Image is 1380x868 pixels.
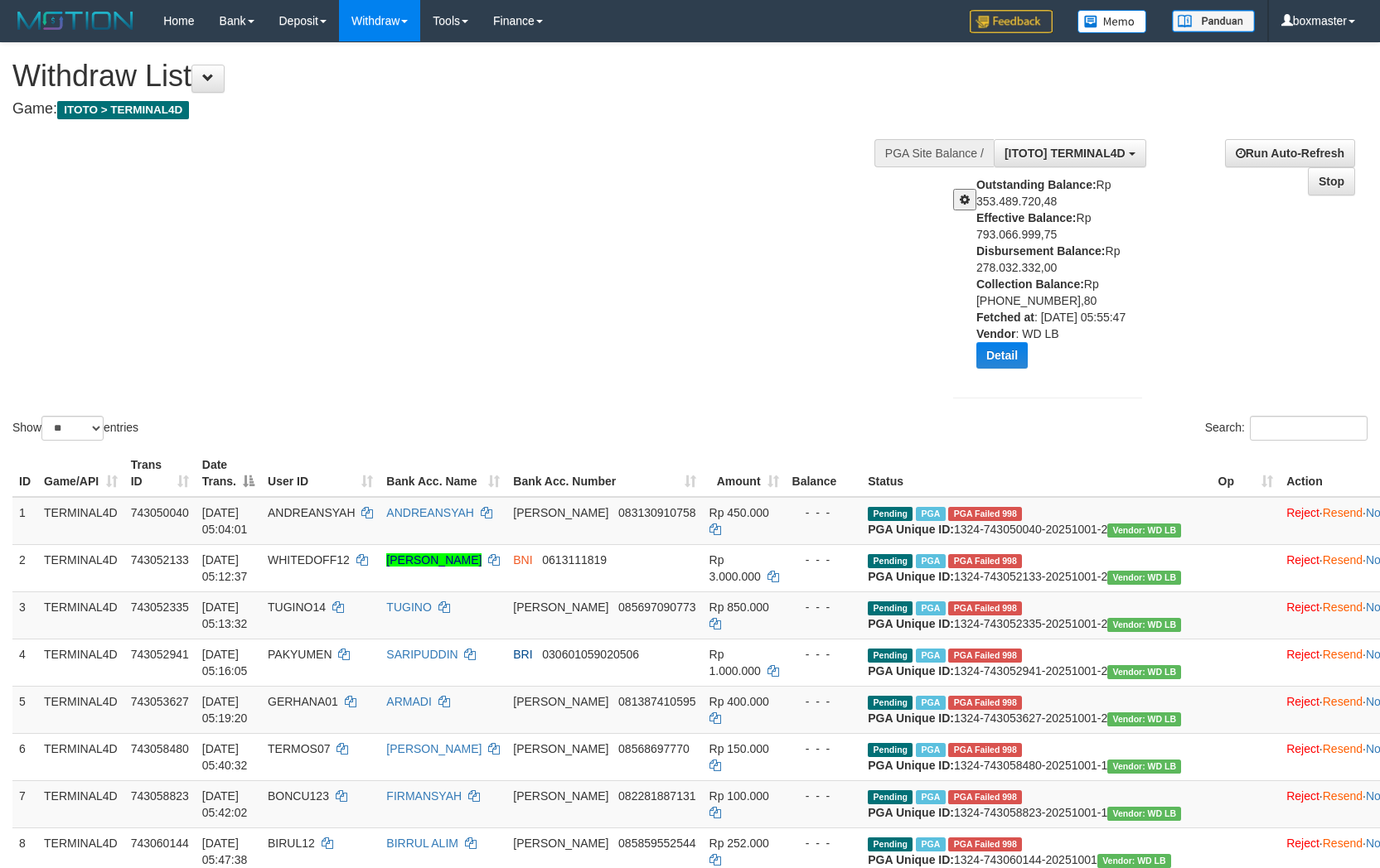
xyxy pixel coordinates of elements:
span: 743052941 [131,648,189,661]
td: 1 [12,497,37,545]
span: Marked by boxmaster [916,649,945,663]
span: Vendor URL: https://dashboard.q2checkout.com/secure [1107,571,1181,585]
div: - - - [792,835,855,851]
span: Resend by boxmaster [948,743,1022,757]
span: Marked by boxmaster [916,507,945,521]
span: Copy 081387410595 to clipboard [618,695,695,708]
span: Rp 150.000 [709,742,769,755]
span: PGA Error [948,837,1022,851]
td: TERMINAL4D [37,733,124,780]
td: 1324-743058480-20251001-1 [861,733,1211,780]
span: 743050040 [131,506,189,519]
a: Reject [1286,553,1319,567]
td: TERMINAL4D [37,497,124,545]
a: Reject [1286,648,1319,661]
button: Detail [976,342,1028,369]
span: BNI [513,553,532,567]
span: Copy 030601059020506 to clipboard [542,648,639,661]
span: 743052335 [131,600,189,614]
span: Pending [868,696,913,710]
a: [PERSON_NAME] [386,742,482,755]
span: Rp 850.000 [709,600,769,614]
a: Run Auto-Refresh [1225,139,1355,167]
a: Resend [1323,695,1363,708]
div: - - - [792,646,855,663]
td: TERMINAL4D [37,544,124,591]
th: ID [12,450,37,497]
span: Vendor URL: https://dashboard.q2checkout.com/secure [1107,523,1181,538]
b: PGA Unique ID: [868,664,954,678]
a: Stop [1308,167,1355,195]
span: TUGINO14 [268,600,326,614]
td: 1324-743050040-20251001-2 [861,497,1211,545]
span: Pending [868,601,913,615]
th: User ID: activate to sort column ascending [261,450,380,497]
th: Date Trans.: activate to sort column descending [196,450,261,497]
a: Reject [1286,742,1319,755]
th: Status [861,450,1211,497]
span: Pending [868,554,913,568]
td: 7 [12,780,37,827]
a: ARMADI [386,695,431,708]
span: 743053627 [131,695,189,708]
span: Rp 1.000.000 [709,648,761,678]
b: Vendor [976,327,1015,340]
div: Rp 353.489.720,48 Rp 793.066.999,75 Rp 278.032.332,00 Rp [PHONE_NUMBER],80 : [DATE] 05:55:47 : WD LB [976,176,1155,381]
a: Reject [1286,789,1319,803]
img: Feedback.jpg [970,10,1053,33]
span: [DATE] 05:40:32 [202,742,248,772]
td: 1324-743053627-20251001-2 [861,686,1211,733]
div: - - - [792,788,855,804]
td: 1324-743052133-20251001-2 [861,544,1211,591]
span: [DATE] 05:42:02 [202,789,248,819]
select: Showentries [41,416,104,441]
b: Outstanding Balance: [976,178,1097,191]
b: Effective Balance: [976,211,1077,224]
span: Vendor URL: https://dashboard.q2checkout.com/secure [1107,807,1181,821]
a: Resend [1323,837,1363,850]
a: Resend [1323,600,1363,614]
span: Resend by boxmaster [948,790,1022,804]
span: [PERSON_NAME] [513,600,608,614]
b: PGA Unique ID: [868,759,954,772]
span: ITOTO > TERMINAL4D [57,101,189,119]
td: 4 [12,639,37,686]
th: Amount: activate to sort column ascending [703,450,786,497]
span: Marked by boxmaster [916,790,945,804]
a: Reject [1286,837,1319,850]
div: - - - [792,504,855,521]
th: Bank Acc. Name: activate to sort column ascending [380,450,506,497]
a: Reject [1286,695,1319,708]
span: Vendor URL: https://dashboard.q2checkout.com/secure [1107,665,1181,679]
span: Rp 100.000 [709,789,769,803]
a: Resend [1323,742,1363,755]
a: Reject [1286,506,1319,519]
th: Balance [786,450,862,497]
span: 743060144 [131,837,189,850]
span: Copy 0613111819 to clipboard [542,553,607,567]
span: [DATE] 05:19:20 [202,695,248,725]
td: TERMINAL4D [37,639,124,686]
td: 2 [12,544,37,591]
span: WHITEDOFF12 [268,553,350,567]
span: Vendor URL: https://dashboard.q2checkout.com/secure [1107,618,1181,632]
span: BIRUL12 [268,837,315,850]
label: Show entries [12,416,138,441]
span: Rp 400.000 [709,695,769,708]
td: TERMINAL4D [37,780,124,827]
label: Search: [1205,416,1368,441]
td: 3 [12,591,37,639]
span: ANDREANSYAH [268,506,356,519]
div: - - - [792,599,855,615]
span: Copy 085697090773 to clipboard [618,600,695,614]
td: 5 [12,686,37,733]
th: Trans ID: activate to sort column ascending [124,450,196,497]
span: Copy 083130910758 to clipboard [618,506,695,519]
span: [PERSON_NAME] [513,742,608,755]
span: Pending [868,837,913,851]
span: [PERSON_NAME] [513,837,608,850]
td: 6 [12,733,37,780]
span: Marked by boxmaster [916,743,945,757]
td: TERMINAL4D [37,686,124,733]
span: [DATE] 05:04:01 [202,506,248,536]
